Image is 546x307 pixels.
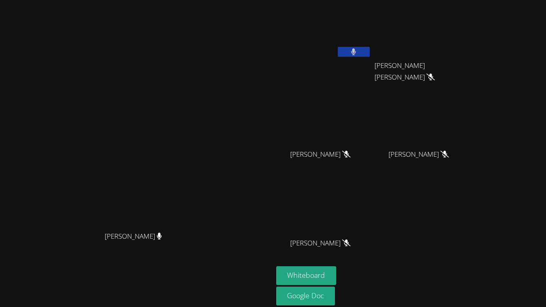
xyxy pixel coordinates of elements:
a: Google Doc [276,287,335,305]
button: Whiteboard [276,266,337,285]
span: [PERSON_NAME] [290,237,351,249]
span: [PERSON_NAME] [389,149,449,160]
span: [PERSON_NAME] [105,231,162,242]
span: [PERSON_NAME] [PERSON_NAME] [375,60,463,83]
span: [PERSON_NAME] [290,149,351,160]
